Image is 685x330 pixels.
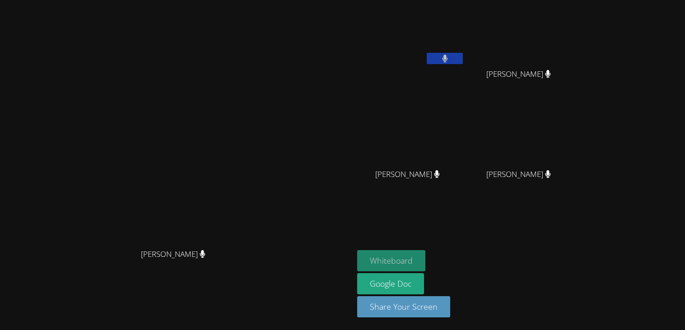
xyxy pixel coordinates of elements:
span: [PERSON_NAME] [141,248,205,261]
button: Share Your Screen [357,296,450,317]
span: [PERSON_NAME] [486,168,551,181]
button: Whiteboard [357,250,425,271]
span: [PERSON_NAME] [375,168,440,181]
span: [PERSON_NAME] [486,68,551,81]
a: Google Doc [357,273,424,294]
